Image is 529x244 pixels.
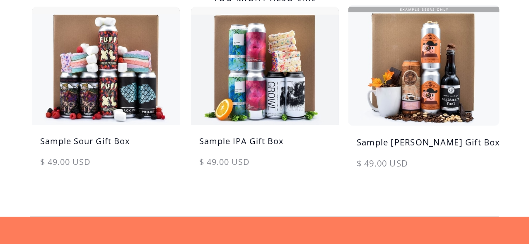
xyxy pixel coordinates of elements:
[191,135,339,156] h5: Sample IPA Gift Box
[348,136,500,157] h5: Sample [PERSON_NAME] Gift Box
[191,156,339,176] div: $ 49.00 USD
[32,135,180,156] h5: Sample Sour Gift Box
[191,7,339,176] a: Sample IPA Gift Box$ 49.00 USD
[348,157,500,178] div: $ 49.00 USD
[348,5,500,178] a: Sample [PERSON_NAME] Gift Box$ 49.00 USD
[32,156,180,176] div: $ 49.00 USD
[32,7,180,176] a: Sample Sour Gift Box$ 49.00 USD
